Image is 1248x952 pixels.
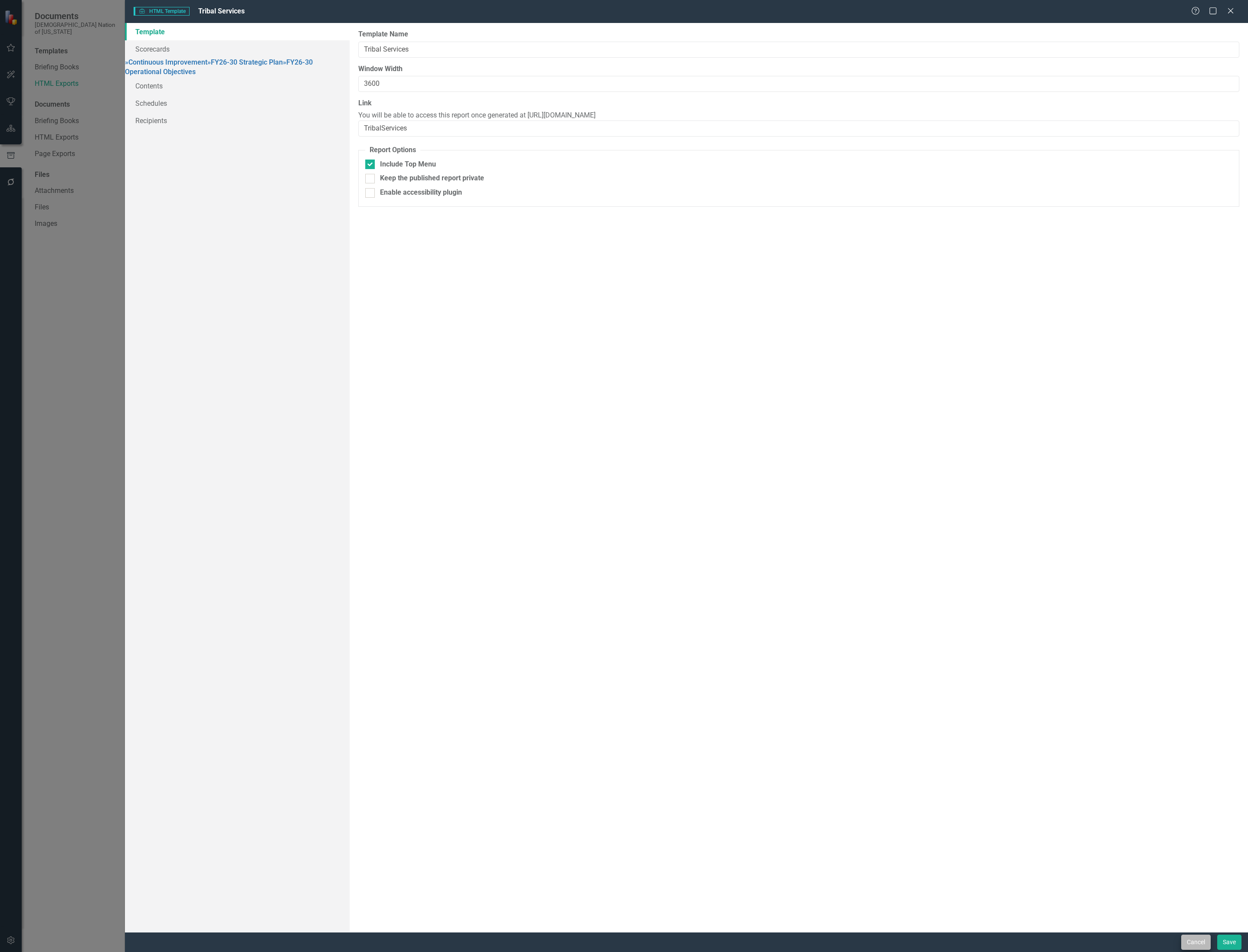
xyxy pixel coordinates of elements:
[125,95,350,112] a: Schedules
[380,160,436,170] div: Include Top Menu
[125,40,350,58] a: Scorecards
[125,112,350,129] a: Recipients
[125,23,350,40] a: Template
[365,145,420,155] legend: Report Options
[207,58,283,66] a: »FY26-30 Strategic Plan
[380,173,484,183] div: Keep the published report private
[198,7,245,15] span: Tribal Services
[358,111,596,119] span: You will be able to access this report once generated at [URL][DOMAIN_NAME]
[1181,935,1211,950] button: Cancel
[125,58,207,66] a: »Continuous Improvement
[134,7,190,16] span: HTML Template
[283,58,286,66] span: »
[125,77,350,95] a: Contents
[125,58,128,66] span: »
[358,64,1239,74] label: Window Width
[207,58,211,66] span: »
[358,98,1239,108] label: Link
[380,188,462,198] div: Enable accessibility plugin
[1217,935,1241,950] button: Save
[358,29,1239,39] label: Template Name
